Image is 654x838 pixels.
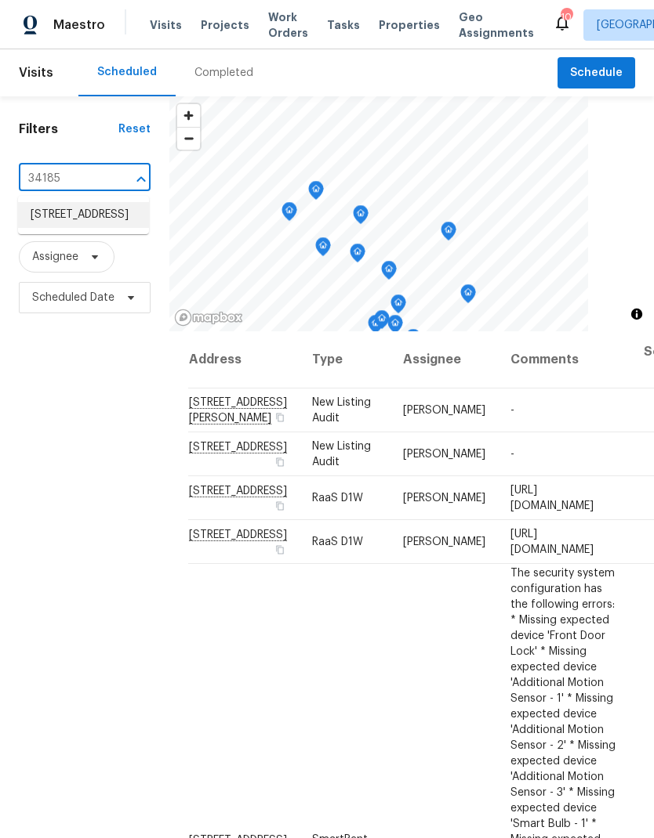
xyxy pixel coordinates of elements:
[177,127,200,150] button: Zoom out
[273,543,287,557] button: Copy Address
[387,315,403,339] div: Map marker
[97,64,157,80] div: Scheduled
[510,405,514,416] span: -
[177,128,200,150] span: Zoom out
[327,20,360,31] span: Tasks
[18,202,149,228] li: [STREET_ADDRESS]
[308,181,324,205] div: Map marker
[374,310,390,334] div: Map marker
[350,244,365,268] div: Map marker
[315,237,331,262] div: Map marker
[381,261,397,285] div: Map marker
[312,441,371,468] span: New Listing Audit
[561,9,572,25] div: 10
[403,449,485,460] span: [PERSON_NAME]
[19,56,53,90] span: Visits
[118,121,151,137] div: Reset
[177,104,200,127] button: Zoom in
[558,57,635,89] button: Schedule
[53,17,105,33] span: Maestro
[460,284,476,309] div: Map marker
[273,410,287,424] button: Copy Address
[510,449,514,460] span: -
[510,529,594,555] span: [URL][DOMAIN_NAME]
[403,405,485,416] span: [PERSON_NAME]
[510,485,594,511] span: [URL][DOMAIN_NAME]
[459,9,534,41] span: Geo Assignments
[19,167,107,191] input: Search for an address...
[268,9,308,41] span: Work Orders
[300,331,391,388] th: Type
[150,17,182,33] span: Visits
[403,536,485,547] span: [PERSON_NAME]
[353,205,369,229] div: Map marker
[130,168,152,190] button: Close
[19,121,118,137] h1: Filters
[391,294,406,319] div: Map marker
[194,65,253,81] div: Completed
[379,17,440,33] span: Properties
[368,315,383,339] div: Map marker
[282,202,297,226] div: Map marker
[312,493,363,504] span: RaaS D1W
[383,331,398,356] div: Map marker
[391,331,498,388] th: Assignee
[498,331,631,388] th: Comments
[32,290,114,305] span: Scheduled Date
[570,63,623,83] span: Schedule
[627,305,646,323] button: Toggle attribution
[273,499,287,513] button: Copy Address
[169,96,588,331] canvas: Map
[201,17,249,33] span: Projects
[405,329,421,353] div: Map marker
[312,536,363,547] span: RaaS D1W
[32,249,78,265] span: Assignee
[403,493,485,504] span: [PERSON_NAME]
[188,331,300,388] th: Address
[273,455,287,469] button: Copy Address
[632,305,641,323] span: Toggle attribution
[312,397,371,424] span: New Listing Audit
[174,309,243,327] a: Mapbox homepage
[441,222,456,246] div: Map marker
